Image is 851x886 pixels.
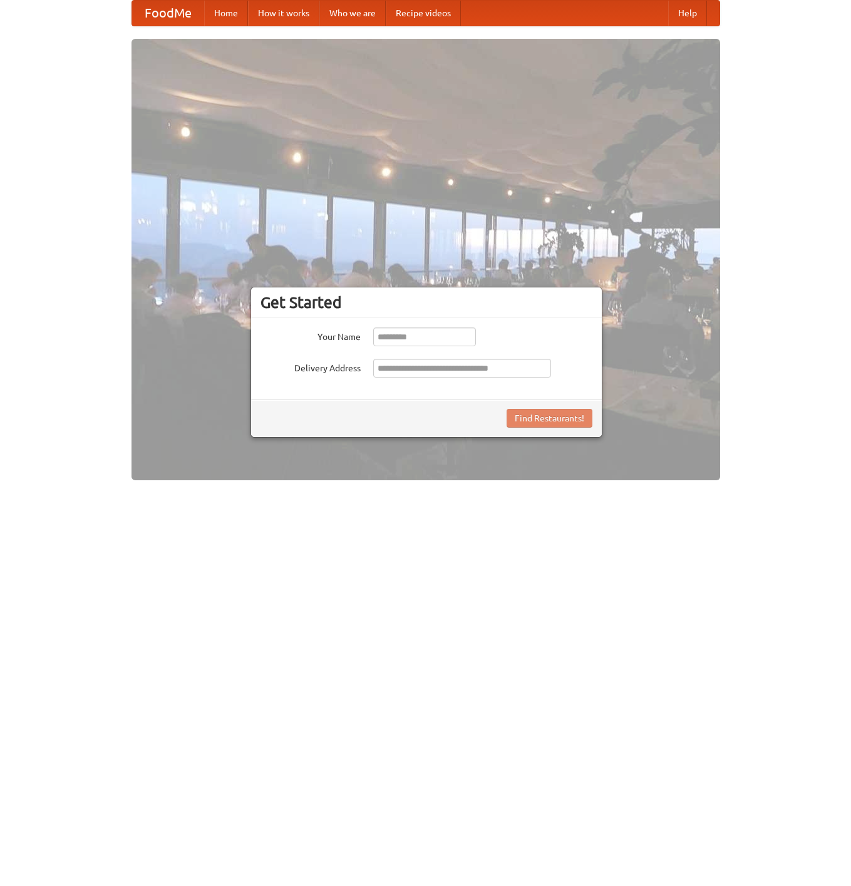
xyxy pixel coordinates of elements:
[507,409,592,428] button: Find Restaurants!
[260,327,361,343] label: Your Name
[319,1,386,26] a: Who we are
[260,293,592,312] h3: Get Started
[260,359,361,374] label: Delivery Address
[132,1,204,26] a: FoodMe
[204,1,248,26] a: Home
[248,1,319,26] a: How it works
[668,1,707,26] a: Help
[386,1,461,26] a: Recipe videos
